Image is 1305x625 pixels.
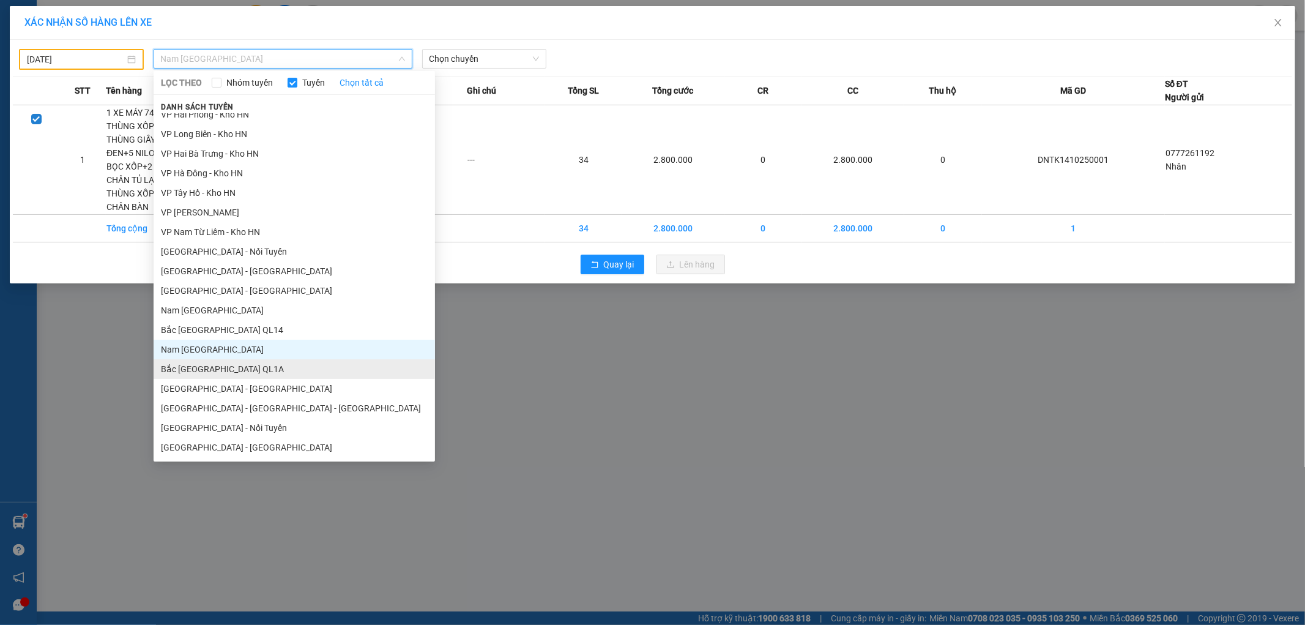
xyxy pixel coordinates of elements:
td: 2.800.000 [802,215,904,242]
span: close [1273,18,1283,28]
span: Nam Trung Bắc QL1A [161,50,405,68]
span: CR [757,84,768,97]
span: Tên hàng [106,84,142,97]
button: rollbackQuay lại [581,255,644,274]
li: VP Hải Phòng - Kho HN [154,105,435,124]
li: [GEOGRAPHIC_DATA] - Nối Tuyến [154,418,435,438]
li: VP Long Biên - Kho HN [154,124,435,144]
span: Thu hộ [929,84,957,97]
td: Tổng cộng [106,215,214,242]
td: 0 [904,215,982,242]
li: Bắc [GEOGRAPHIC_DATA] QL1A [154,359,435,379]
li: [GEOGRAPHIC_DATA] - [GEOGRAPHIC_DATA] - [GEOGRAPHIC_DATA] [154,399,435,418]
span: LỌC THEO [161,76,202,89]
span: Mã GD [1060,84,1086,97]
li: VP Nam Từ Liêm - Kho HN [154,222,435,242]
td: 2.800.000 [802,105,904,215]
td: DNTK1410250001 [982,105,1165,215]
div: Số ĐT Người gửi [1165,77,1204,104]
li: [GEOGRAPHIC_DATA] - [GEOGRAPHIC_DATA] [154,379,435,399]
td: 0 [904,105,982,215]
span: Danh sách tuyến [154,102,241,113]
span: 0777261192 [1166,148,1214,158]
strong: (Công Ty TNHH Chuyển Phát Nhanh Bảo An - MST: 0109597835) [17,50,199,69]
button: uploadLên hàng [656,255,725,274]
input: 14/10/2025 [27,53,125,66]
span: Nhân [1166,162,1186,171]
td: 1 [982,215,1165,242]
span: Tổng SL [568,84,599,97]
span: Quay lại [604,258,634,271]
span: [PHONE_NUMBER] - [DOMAIN_NAME] [21,73,197,119]
td: 34 [545,215,622,242]
span: STT [75,84,91,97]
td: 0 [724,215,802,242]
button: Close [1261,6,1295,40]
li: Bắc [GEOGRAPHIC_DATA] QL14 [154,320,435,340]
span: rollback [590,260,599,270]
li: Nam [GEOGRAPHIC_DATA] [154,340,435,359]
span: Tuyến [297,76,330,89]
td: 1 XE MÁY 74AG 00049+8 THÙNG XỐP+1 TỦ LẠNH+6 THÙNG GIẤY+5 NILONG ĐEN+5 NILONG+3 KIỆN BỌC XỐP+2 TỦ+... [106,105,214,215]
td: --- [467,105,545,215]
li: Nam [GEOGRAPHIC_DATA] [154,301,435,320]
span: Tổng cước [653,84,694,97]
span: Ghi chú [467,84,497,97]
td: 1 [59,105,106,215]
td: 34 [545,105,622,215]
li: [GEOGRAPHIC_DATA] - [GEOGRAPHIC_DATA] [154,281,435,301]
li: [GEOGRAPHIC_DATA] - Nối Tuyến [154,242,435,261]
li: [GEOGRAPHIC_DATA] - [GEOGRAPHIC_DATA] [154,261,435,281]
td: 0 [724,105,802,215]
li: VP Hà Đông - Kho HN [154,163,435,183]
span: CC [847,84,858,97]
td: 2.800.000 [622,105,724,215]
li: VP Tây Hồ - Kho HN [154,183,435,203]
span: Nhóm tuyến [221,76,278,89]
strong: BIÊN NHẬN VẬN CHUYỂN BẢO AN EXPRESS [20,18,197,46]
span: down [398,55,406,62]
span: XÁC NHẬN SỐ HÀNG LÊN XE [24,17,152,28]
td: 2.800.000 [622,215,724,242]
li: VP [PERSON_NAME] [154,203,435,222]
a: Chọn tất cả [340,76,384,89]
span: Chọn chuyến [429,50,540,68]
li: [GEOGRAPHIC_DATA] - [GEOGRAPHIC_DATA] [154,438,435,457]
li: VP Hai Bà Trưng - Kho HN [154,144,435,163]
